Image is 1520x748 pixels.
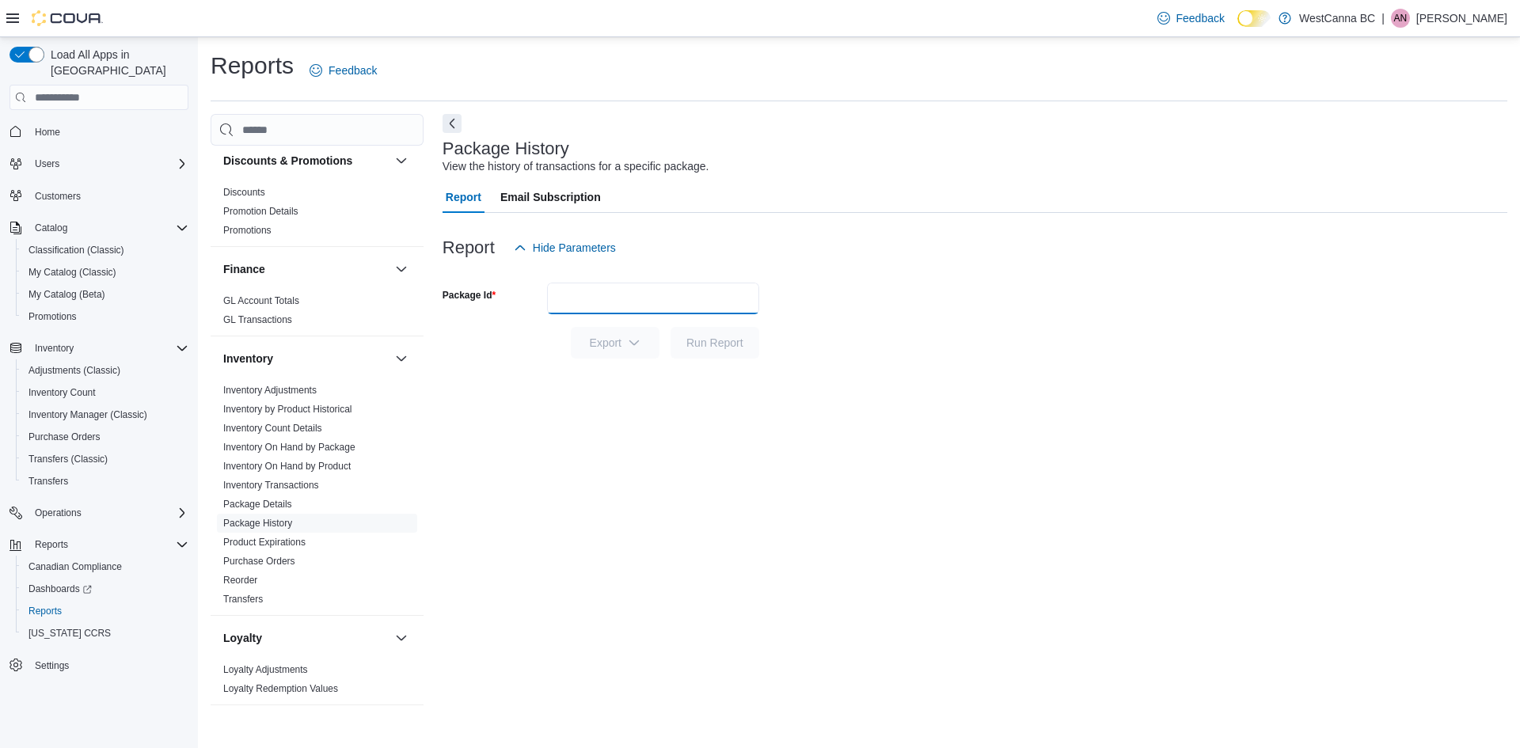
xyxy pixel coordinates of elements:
a: Home [28,123,66,142]
button: Next [443,114,462,133]
span: Reports [35,538,68,551]
span: Reorder [223,574,257,587]
a: Promotions [223,225,272,236]
span: Reports [22,602,188,621]
div: Aryan Nowroozpoordailami [1391,9,1410,28]
span: Purchase Orders [28,431,101,443]
a: Transfers [22,472,74,491]
button: Adjustments (Classic) [16,359,195,382]
a: Discounts [223,187,265,198]
span: Inventory by Product Historical [223,403,352,416]
span: Classification (Classic) [22,241,188,260]
h1: Reports [211,50,294,82]
div: Discounts & Promotions [211,183,424,246]
button: Users [28,154,66,173]
a: Dashboards [16,578,195,600]
a: Inventory On Hand by Product [223,461,351,472]
a: Feedback [303,55,383,86]
a: My Catalog (Beta) [22,285,112,304]
span: Report [446,181,481,213]
span: Reports [28,605,62,617]
span: Inventory On Hand by Product [223,460,351,473]
h3: Discounts & Promotions [223,153,352,169]
button: Discounts & Promotions [392,151,411,170]
button: Inventory [392,349,411,368]
a: Reports [22,602,68,621]
a: Loyalty Adjustments [223,664,308,675]
span: Transfers [22,472,188,491]
a: Promotion Details [223,206,298,217]
button: Users [3,153,195,175]
span: My Catalog (Beta) [28,288,105,301]
p: [PERSON_NAME] [1416,9,1507,28]
span: [US_STATE] CCRS [28,627,111,640]
button: My Catalog (Beta) [16,283,195,306]
button: Promotions [16,306,195,328]
a: Inventory On Hand by Package [223,442,355,453]
a: Transfers (Classic) [22,450,114,469]
a: Transfers [223,594,263,605]
div: Inventory [211,381,424,615]
span: AN [1394,9,1408,28]
span: Home [28,121,188,141]
h3: Report [443,238,495,257]
button: Classification (Classic) [16,239,195,261]
span: Customers [35,190,81,203]
a: Product Expirations [223,537,306,548]
span: Washington CCRS [22,624,188,643]
span: Inventory Count [28,386,96,399]
button: Inventory Manager (Classic) [16,404,195,426]
span: Catalog [28,218,188,237]
span: My Catalog (Classic) [22,263,188,282]
span: Dashboards [28,583,92,595]
span: Canadian Compliance [22,557,188,576]
a: Reorder [223,575,257,586]
span: Reports [28,535,188,554]
a: Settings [28,656,75,675]
span: Users [28,154,188,173]
span: Product Expirations [223,536,306,549]
button: Reports [3,533,195,556]
span: Email Subscription [500,181,601,213]
a: Adjustments (Classic) [22,361,127,380]
a: GL Transactions [223,314,292,325]
span: Users [35,158,59,170]
a: Inventory Transactions [223,480,319,491]
span: Canadian Compliance [28,560,122,573]
span: Purchase Orders [22,427,188,446]
button: [US_STATE] CCRS [16,622,195,644]
span: GL Transactions [223,313,292,326]
input: Dark Mode [1237,10,1271,27]
span: Package History [223,517,292,530]
a: [US_STATE] CCRS [22,624,117,643]
button: My Catalog (Classic) [16,261,195,283]
label: Package Id [443,289,496,302]
span: Adjustments (Classic) [28,364,120,377]
span: Inventory On Hand by Package [223,441,355,454]
span: My Catalog (Beta) [22,285,188,304]
span: Dark Mode [1237,27,1238,28]
button: Inventory [3,337,195,359]
button: Loyalty [392,628,411,647]
button: Catalog [28,218,74,237]
span: Promotion Details [223,205,298,218]
a: Inventory Count Details [223,423,322,434]
button: Reports [16,600,195,622]
a: GL Account Totals [223,295,299,306]
button: Transfers (Classic) [16,448,195,470]
span: Inventory Manager (Classic) [28,408,147,421]
button: Run Report [671,327,759,359]
button: Hide Parameters [507,232,622,264]
span: Loyalty Redemption Values [223,682,338,695]
span: Operations [35,507,82,519]
button: Purchase Orders [16,426,195,448]
a: Package History [223,518,292,529]
div: View the history of transactions for a specific package. [443,158,709,175]
span: Purchase Orders [223,555,295,568]
span: Operations [28,503,188,522]
span: Hide Parameters [533,240,616,256]
a: Classification (Classic) [22,241,131,260]
span: Transfers (Classic) [22,450,188,469]
span: Promotions [223,224,272,237]
a: Inventory Adjustments [223,385,317,396]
